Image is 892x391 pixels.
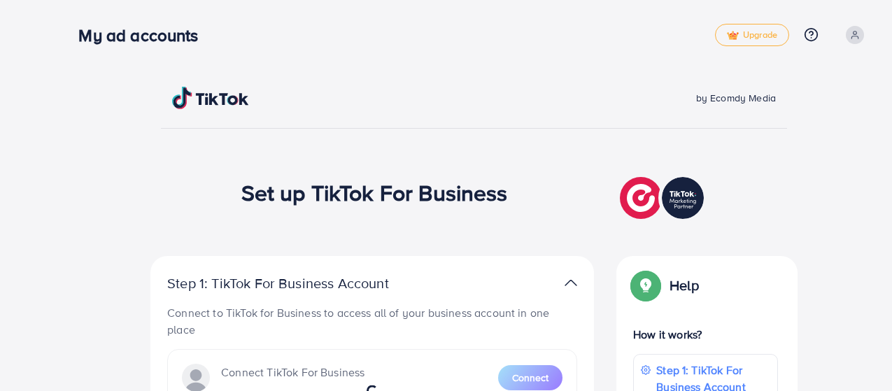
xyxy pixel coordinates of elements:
img: Popup guide [633,273,658,298]
span: by Ecomdy Media [696,91,776,105]
span: Upgrade [727,30,777,41]
a: tickUpgrade [715,24,789,46]
img: TikTok [172,87,249,109]
p: Step 1: TikTok For Business Account [167,275,433,292]
p: How it works? [633,326,778,343]
img: tick [727,31,739,41]
p: Help [670,277,699,294]
img: TikTok partner [565,273,577,293]
h1: Set up TikTok For Business [241,179,508,206]
h3: My ad accounts [78,25,209,45]
img: TikTok partner [620,173,707,222]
